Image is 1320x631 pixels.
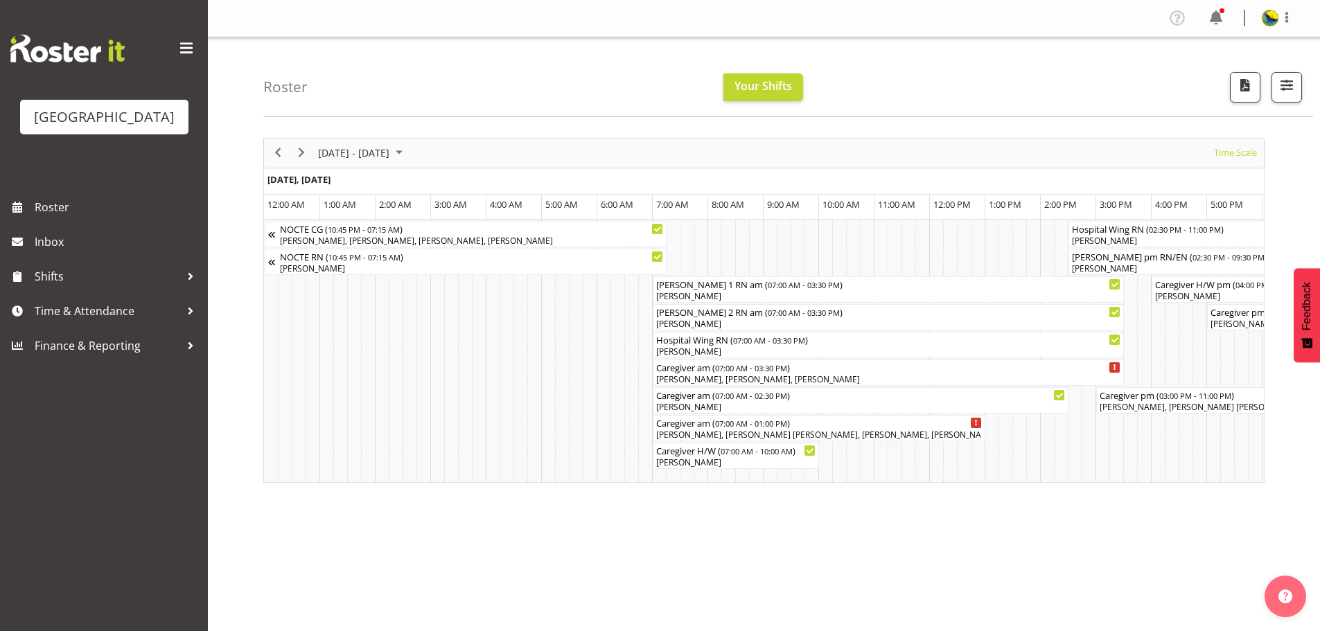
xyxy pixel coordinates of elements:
button: Next [292,144,311,161]
div: Ressie 2 RN am Begin From Monday, September 1, 2025 at 7:00:00 AM GMT+12:00 Ends At Monday, Septe... [653,304,1124,330]
button: September 2025 [316,144,409,161]
span: 10:00 AM [822,198,860,211]
span: 1:00 PM [989,198,1021,211]
div: Caregiver am ( ) [656,360,1120,374]
div: previous period [266,139,290,168]
span: 6:00 AM [601,198,633,211]
span: 10:45 PM - 07:15 AM [328,251,401,263]
span: 5:00 PM [1211,198,1243,211]
span: 07:00 AM - 03:30 PM [733,335,805,346]
button: Previous [269,144,288,161]
div: NOCTE RN ( ) [280,249,663,263]
span: 12:00 PM [933,198,971,211]
div: NOCTE CG ( ) [280,222,663,235]
div: [PERSON_NAME], [PERSON_NAME], [PERSON_NAME] [656,373,1120,386]
span: Inbox [35,231,201,252]
span: 02:30 PM - 11:00 PM [1149,224,1221,235]
span: 8:00 AM [712,198,744,211]
img: gemma-hall22491374b5f274993ff8414464fec47f.png [1262,10,1278,26]
span: 11:00 AM [878,198,915,211]
div: Caregiver H/W Begin From Monday, September 1, 2025 at 7:00:00 AM GMT+12:00 Ends At Monday, Septem... [653,443,819,469]
span: 07:00 AM - 02:30 PM [715,390,787,401]
div: [PERSON_NAME] [656,346,1120,358]
span: 07:00 AM - 03:30 PM [768,279,840,290]
div: [PERSON_NAME] [280,263,663,275]
button: Feedback - Show survey [1294,268,1320,362]
div: [PERSON_NAME] [656,318,1120,330]
span: Shifts [35,266,180,287]
div: Caregiver am Begin From Monday, September 1, 2025 at 7:00:00 AM GMT+12:00 Ends At Monday, Septemb... [653,359,1124,386]
span: 1:00 AM [324,198,356,211]
span: 4:00 AM [490,198,522,211]
span: Roster [35,197,201,217]
span: 5:00 AM [545,198,578,211]
div: [PERSON_NAME], [PERSON_NAME] [PERSON_NAME], [PERSON_NAME], [PERSON_NAME], [PERSON_NAME] [656,429,982,441]
span: [DATE] - [DATE] [317,144,391,161]
img: help-xxl-2.png [1278,589,1292,603]
button: Your Shifts [723,73,803,101]
h4: Roster [263,79,308,95]
div: Caregiver H/W ( ) [656,443,816,457]
span: 07:00 AM - 03:30 PM [715,362,787,373]
span: 03:00 PM - 11:00 PM [1159,390,1231,401]
span: Time & Attendance [35,301,180,321]
span: 3:00 PM [1100,198,1132,211]
div: [PERSON_NAME] [656,290,1120,303]
span: 07:00 AM - 01:00 PM [715,418,787,429]
span: Your Shifts [734,78,792,94]
span: 02:30 PM - 09:30 PM [1193,251,1265,263]
div: [GEOGRAPHIC_DATA] [34,107,175,127]
div: September 01 - 07, 2025 [313,139,411,168]
span: [DATE], [DATE] [267,173,331,186]
span: 4:00 PM [1155,198,1188,211]
span: Feedback [1301,282,1313,330]
div: [PERSON_NAME], [PERSON_NAME], [PERSON_NAME], [PERSON_NAME] [280,235,663,247]
span: Finance & Reporting [35,335,180,356]
div: next period [290,139,313,168]
span: 12:00 AM [267,198,305,211]
button: Filter Shifts [1271,72,1302,103]
span: 9:00 AM [767,198,800,211]
span: 2:00 AM [379,198,412,211]
div: [PERSON_NAME] 1 RN am ( ) [656,277,1120,291]
span: 07:00 AM - 10:00 AM [721,445,793,456]
div: Timeline Week of September 1, 2025 [263,138,1265,483]
span: 3:00 AM [434,198,467,211]
div: [PERSON_NAME] 2 RN am ( ) [656,305,1120,319]
div: [PERSON_NAME] [656,456,816,469]
span: 2:00 PM [1044,198,1077,211]
span: Time Scale [1213,144,1258,161]
div: NOCTE RN Begin From Sunday, August 31, 2025 at 10:45:00 PM GMT+12:00 Ends At Monday, September 1,... [265,249,667,275]
span: 04:00 PM - 09:00 PM [1235,279,1308,290]
div: Hospital Wing RN Begin From Monday, September 1, 2025 at 7:00:00 AM GMT+12:00 Ends At Monday, Sep... [653,332,1124,358]
div: Caregiver am Begin From Monday, September 1, 2025 at 7:00:00 AM GMT+12:00 Ends At Monday, Septemb... [653,387,1068,414]
span: 10:45 PM - 07:15 AM [328,224,400,235]
div: [PERSON_NAME] [656,401,1065,414]
div: Caregiver am Begin From Monday, September 1, 2025 at 7:00:00 AM GMT+12:00 Ends At Monday, Septemb... [653,415,985,441]
div: Hospital Wing RN ( ) [656,332,1120,346]
div: Caregiver am ( ) [656,388,1065,402]
span: 07:00 AM - 03:30 PM [768,307,840,318]
div: Caregiver am ( ) [656,416,982,429]
div: Ressie 1 RN am Begin From Monday, September 1, 2025 at 7:00:00 AM GMT+12:00 Ends At Monday, Septe... [653,276,1124,303]
div: NOCTE CG Begin From Sunday, August 31, 2025 at 10:45:00 PM GMT+12:00 Ends At Monday, September 1,... [265,221,667,247]
button: Download a PDF of the roster according to the set date range. [1230,72,1260,103]
img: Rosterit website logo [10,35,125,62]
span: 7:00 AM [656,198,689,211]
button: Time Scale [1212,144,1260,161]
